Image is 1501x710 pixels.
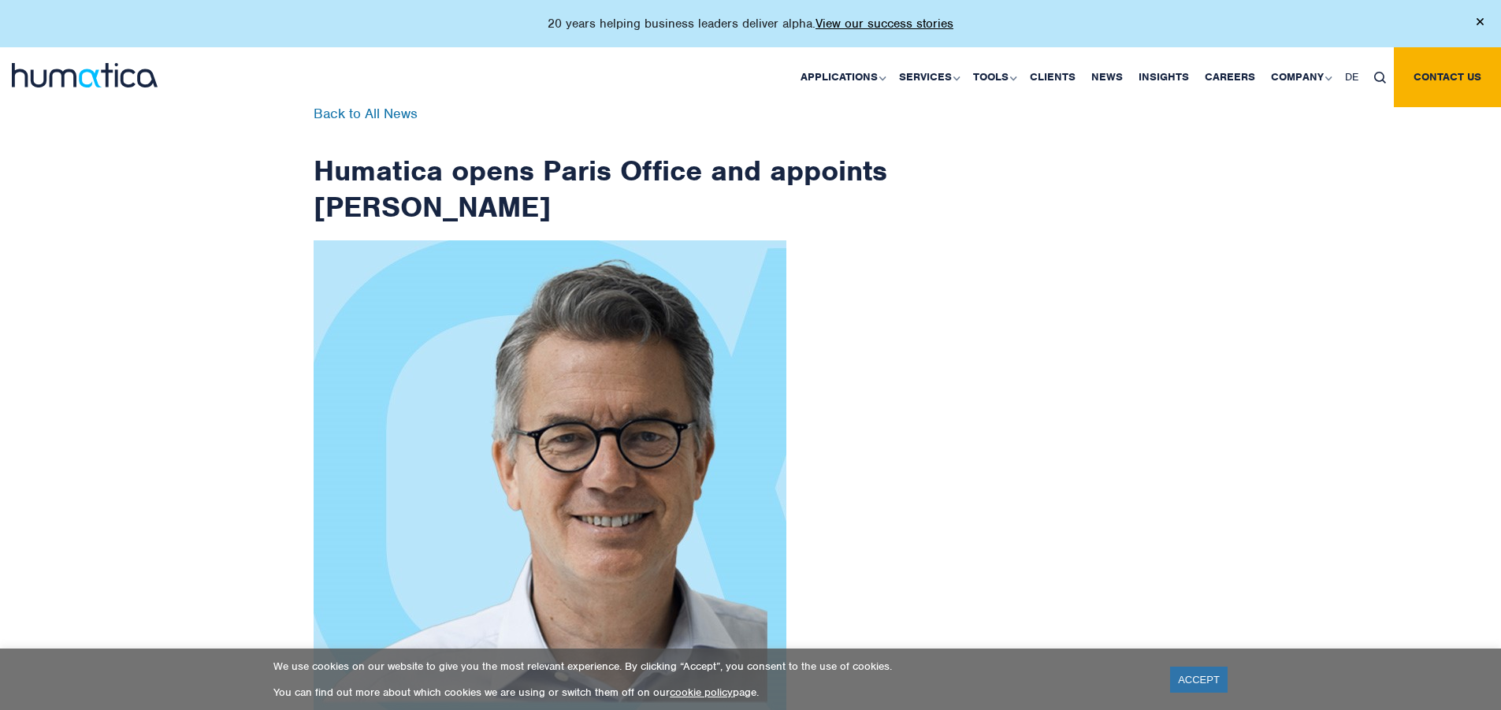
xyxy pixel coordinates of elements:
a: Careers [1197,47,1263,107]
a: Services [891,47,965,107]
p: 20 years helping business leaders deliver alpha. [548,16,953,32]
a: Back to All News [314,105,418,122]
img: search_icon [1374,72,1386,84]
a: Clients [1022,47,1083,107]
a: Contact us [1394,47,1501,107]
p: We use cookies on our website to give you the most relevant experience. By clicking “Accept”, you... [273,660,1150,673]
span: DE [1345,70,1358,84]
a: DE [1337,47,1366,107]
p: You can find out more about which cookies we are using or switch them off on our page. [273,686,1150,699]
a: Company [1263,47,1337,107]
h1: Humatica opens Paris Office and appoints [PERSON_NAME] [314,107,889,225]
a: Applications [793,47,891,107]
a: Tools [965,47,1022,107]
img: logo [12,63,158,87]
a: View our success stories [816,16,953,32]
a: cookie policy [670,686,733,699]
a: News [1083,47,1131,107]
a: Insights [1131,47,1197,107]
a: ACCEPT [1170,667,1228,693]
